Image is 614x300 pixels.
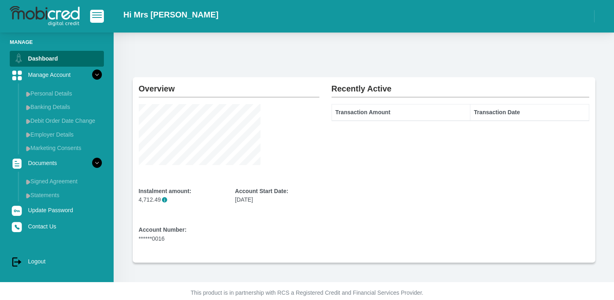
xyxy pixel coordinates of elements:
[470,104,589,121] th: Transaction Date
[235,188,288,194] b: Account Start Date:
[10,51,104,66] a: Dashboard
[23,87,104,100] a: Personal Details
[23,128,104,141] a: Employer Details
[10,67,104,83] a: Manage Account
[10,6,80,26] img: logo-mobicred.svg
[23,114,104,127] a: Debit Order Date Change
[23,175,104,188] a: Signed Agreement
[26,105,30,110] img: menu arrow
[26,146,30,151] img: menu arrow
[26,179,30,185] img: menu arrow
[26,193,30,198] img: menu arrow
[26,119,30,124] img: menu arrow
[82,289,532,297] p: This product is in partnership with RCS a Registered Credit and Financial Services Provider.
[139,77,319,93] h2: Overview
[26,132,30,137] img: menu arrow
[123,10,218,20] h2: Hi Mrs [PERSON_NAME]
[10,202,104,218] a: Update Password
[139,188,192,194] b: Instalment amount:
[235,187,319,204] div: [DATE]
[23,189,104,202] a: Statements
[10,155,104,171] a: Documents
[23,141,104,154] a: Marketing Consents
[332,104,470,121] th: Transaction Amount
[332,77,589,93] h2: Recently Active
[23,100,104,113] a: Banking Details
[139,226,187,233] b: Account Number:
[162,197,167,202] span: Please note that the instalment amount provided does not include the monthly fee, which will be i...
[26,91,30,97] img: menu arrow
[10,254,104,269] a: Logout
[10,219,104,234] a: Contact Us
[10,38,104,46] li: Manage
[139,196,223,204] p: 4,712.49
